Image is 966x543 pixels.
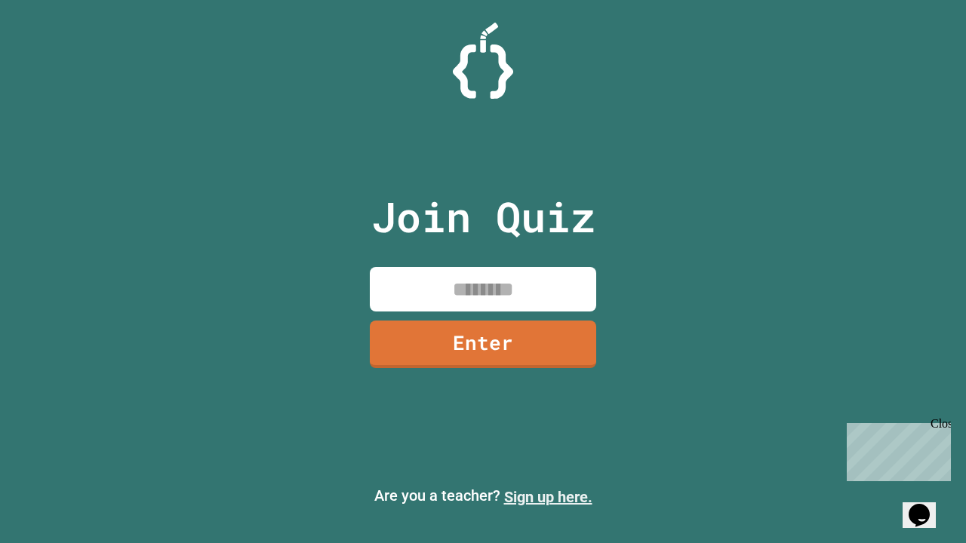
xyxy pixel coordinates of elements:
div: Chat with us now!Close [6,6,104,96]
iframe: chat widget [903,483,951,528]
a: Enter [370,321,596,368]
p: Join Quiz [371,186,595,248]
iframe: chat widget [841,417,951,481]
p: Are you a teacher? [12,484,954,508]
img: Logo.svg [453,23,513,99]
a: Sign up here. [504,488,592,506]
